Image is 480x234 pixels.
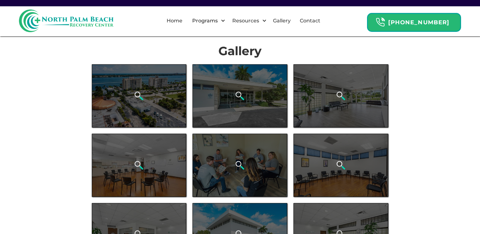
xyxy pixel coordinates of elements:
a: open lightbox [193,134,287,197]
h1: Gallery [92,44,388,58]
a: open lightbox [293,134,388,197]
div: Resources [227,11,268,31]
a: Header Calendar Icons[PHONE_NUMBER] [367,10,461,32]
a: open lightbox [92,64,187,127]
strong: [PHONE_NUMBER] [388,19,449,26]
a: open lightbox [92,134,187,197]
div: Programs [187,11,227,31]
img: Header Calendar Icons [376,17,385,27]
a: Home [163,11,186,31]
div: Resources [231,17,261,25]
a: open lightbox [193,64,287,127]
div: Programs [191,17,219,25]
a: open lightbox [293,64,388,127]
a: Gallery [269,11,294,31]
a: Contact [296,11,324,31]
